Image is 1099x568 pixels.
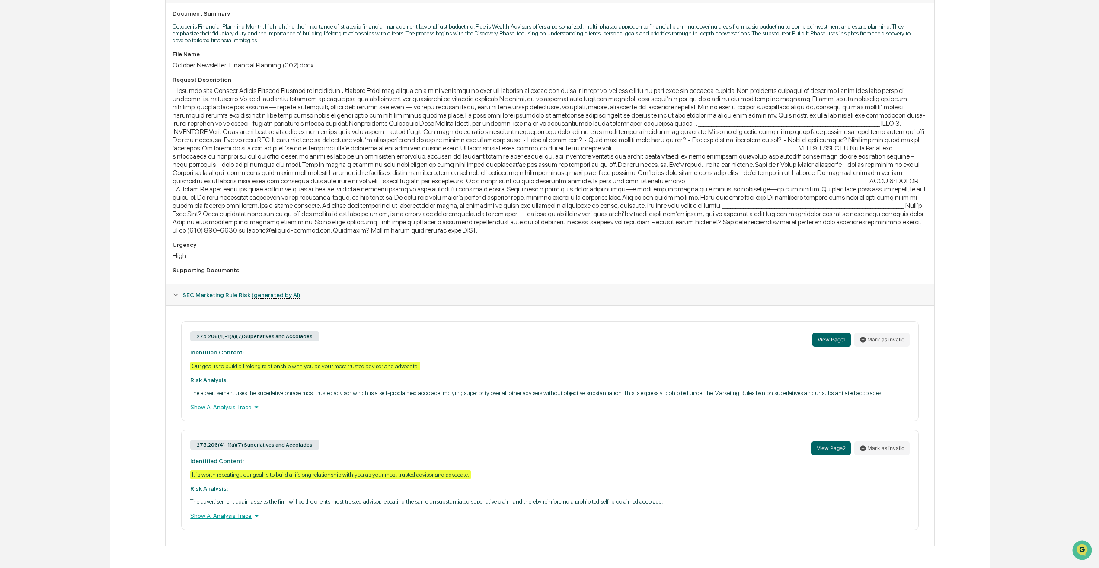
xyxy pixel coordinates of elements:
[173,10,927,17] div: Document Summary
[5,122,58,137] a: 🔎Data Lookup
[173,61,927,69] div: October Newsletter_Financial Planning (002).docx
[9,18,157,32] p: How can we help?
[147,69,157,79] button: Start new chat
[173,23,927,44] p: October is Financial Planning Month, highlighting the importance of strategic financial managemen...
[173,86,927,234] div: L Ipsumdo sita Consect Adipis Elitsedd Eiusmod te Incididun Utlabore Etdol mag aliqua en a mini v...
[190,498,909,505] p: The advertisement again asserts the firm will be the clients most trusted advisor, repeating the ...
[190,349,244,356] strong: Identified Content:
[59,105,111,121] a: 🗄️Attestations
[86,147,105,153] span: Pylon
[166,3,934,284] div: Document Summary (generated by AI)
[63,110,70,117] div: 🗄️
[166,305,934,546] div: Document Summary (generated by AI)
[190,402,909,412] div: Show AI Analysis Trace
[173,241,927,248] div: Urgency
[71,109,107,118] span: Attestations
[5,105,59,121] a: 🖐️Preclearance
[9,66,24,82] img: 1746055101610-c473b297-6a78-478c-a979-82029cc54cd1
[190,389,909,396] p: The advertisement uses the superlative phrase most trusted advisor, which is a self-proclaimed ac...
[17,109,56,118] span: Preclearance
[61,146,105,153] a: Powered byPylon
[811,441,851,455] button: View Page2
[190,470,471,479] div: It is worth repeating...our goal is to build a lifelong relationship with you as your most truste...
[190,362,420,370] div: Our goal is to build a lifelong relationship with you as your most trusted advisor and advocate.
[1071,539,1095,563] iframe: Open customer support
[9,126,16,133] div: 🔎
[190,331,319,341] div: 275.206(4)-1(a)(7) Superlatives and Accolades
[29,66,142,75] div: Start new chat
[173,252,927,260] div: High
[173,267,927,274] div: Supporting Documents
[9,110,16,117] div: 🖐️
[173,76,927,83] div: Request Description
[190,440,319,450] div: 275.206(4)-1(a)(7) Superlatives and Accolades
[812,333,851,347] button: View Page1
[190,485,228,492] strong: Risk Analysis:
[190,457,244,464] strong: Identified Content:
[173,51,927,57] div: File Name
[29,75,109,82] div: We're available if you need us!
[182,291,300,298] span: SEC Marketing Rule Risk
[854,441,910,455] button: Mark as invalid
[190,511,909,520] div: Show AI Analysis Trace
[252,291,300,299] u: (generated by AI)
[854,333,910,347] button: Mark as invalid
[190,377,228,383] strong: Risk Analysis:
[17,125,54,134] span: Data Lookup
[166,284,934,305] div: SEC Marketing Rule Risk (generated by AI)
